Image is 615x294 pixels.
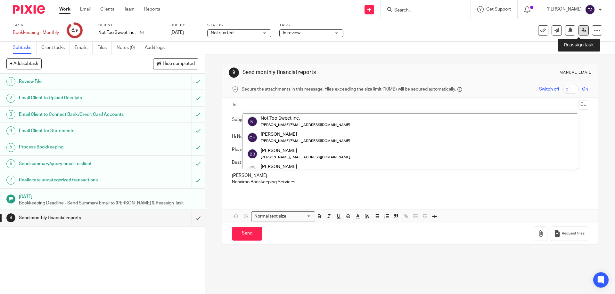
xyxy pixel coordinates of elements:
[283,31,300,35] span: In review
[41,42,70,54] a: Client tasks
[288,213,311,220] input: Search for option
[80,6,91,12] a: Email
[261,155,350,159] small: [PERSON_NAME][EMAIL_ADDRESS][DOMAIN_NAME]
[100,6,114,12] a: Clients
[279,23,343,28] label: Tags
[232,116,249,123] label: Subject:
[97,42,112,54] a: Files
[247,149,258,159] img: svg%3E
[253,213,288,220] span: Normal text size
[229,68,239,78] div: 9
[232,147,588,153] p: Please see attached for your financials for last month, let us know if you have any questions or ...
[207,23,271,28] label: Status
[6,143,15,152] div: 5
[232,227,262,241] input: Send
[232,102,239,108] label: To:
[486,7,511,12] span: Get Support
[560,70,591,75] div: Manual email
[19,142,130,152] h1: Process Bookkeeping
[13,42,37,54] a: Subtasks
[6,110,15,119] div: 3
[19,213,130,223] h1: Send monthly financial reports
[261,163,350,170] div: [PERSON_NAME]
[242,69,424,76] h1: Send monthly financial reports
[163,61,195,67] span: Hide completed
[232,133,588,140] p: Hi Not Too Sweet Inc.
[232,179,588,185] p: Nanaimo Bookkeeping Services
[582,86,588,92] span: On
[394,8,451,13] input: Search
[546,6,582,12] p: [PERSON_NAME]
[170,23,199,28] label: Due by
[153,58,198,69] button: Hide completed
[19,77,130,86] h1: Review File
[261,115,350,122] div: Not Too Sweet Inc.
[71,27,78,34] div: 8
[251,211,315,221] div: Search for option
[261,131,350,138] div: [PERSON_NAME]
[6,176,15,185] div: 7
[117,42,140,54] a: Notes (0)
[19,110,130,119] h1: Email Client to Connect Bank/Credit Card Accounts
[551,226,588,241] button: Request files
[19,159,130,169] h1: Send summary/query email to client
[232,172,588,179] p: [PERSON_NAME]
[13,23,59,28] label: Task
[261,123,350,127] small: [PERSON_NAME][EMAIL_ADDRESS][DOMAIN_NAME]
[170,30,184,35] span: [DATE]
[145,42,169,54] a: Audit logs
[539,86,559,92] span: Switch off
[19,126,130,136] h1: Email Client for Statements
[232,159,588,166] p: Best Regards,
[74,29,78,32] small: /9
[13,29,59,36] div: Bookkeeping - Monthly
[6,77,15,86] div: 1
[578,100,588,110] button: Cc
[75,42,93,54] a: Emails
[59,6,70,12] a: Work
[6,213,15,222] div: 9
[247,116,258,127] img: svg%3E
[6,126,15,135] div: 4
[98,29,135,36] p: Not Too Sweet Inc.
[19,200,198,206] p: Bookkeeping Deadline - Send Summary Email to [PERSON_NAME] & Reassign Task
[124,6,135,12] a: Team
[585,4,595,15] img: svg%3E
[247,165,258,175] img: Copy%20of%20Rockies%20accounting%20v3%20(1).png
[19,192,198,200] h1: [DATE]
[144,6,160,12] a: Reports
[562,231,585,236] span: Request files
[6,159,15,168] div: 6
[19,175,130,185] h1: Reallocate uncategorized transactions
[6,94,15,103] div: 2
[247,132,258,143] img: svg%3E
[211,31,234,35] span: Not started
[13,5,45,14] img: Pixie
[261,139,350,143] small: [PERSON_NAME][EMAIL_ADDRESS][DOMAIN_NAME]
[98,23,162,28] label: Client
[242,86,456,92] span: Secure the attachments in this message. Files exceeding the size limit (10MB) will be secured aut...
[19,93,130,103] h1: Email Client to Upload Receipts
[261,147,350,154] div: [PERSON_NAME]
[6,58,42,69] button: + Add subtask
